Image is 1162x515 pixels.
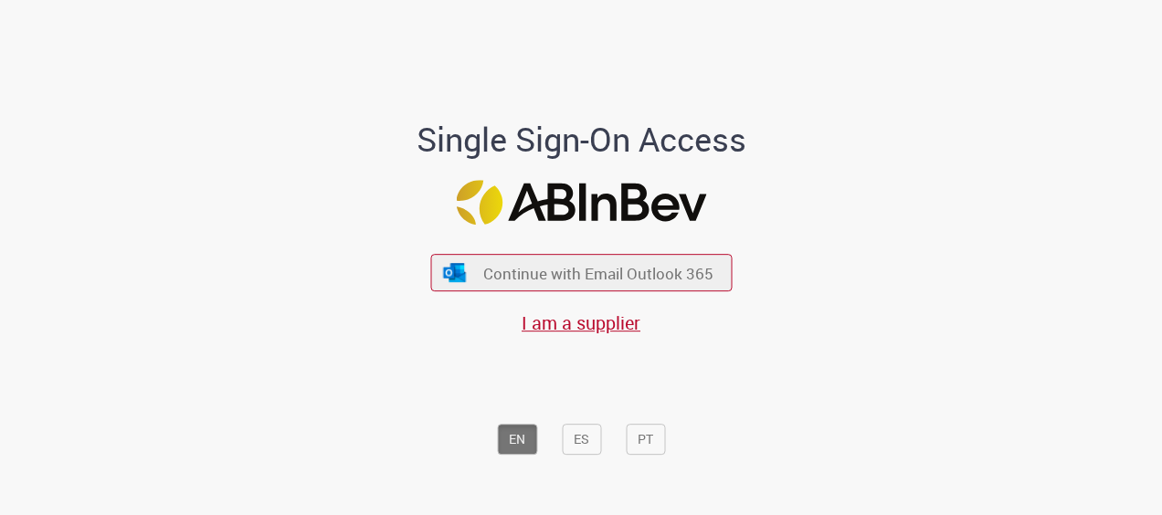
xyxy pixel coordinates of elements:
[442,263,468,282] img: ícone Azure/Microsoft 360
[497,424,537,455] button: EN
[483,263,713,284] span: Continue with Email Outlook 365
[562,424,601,455] button: ES
[626,424,665,455] button: PT
[522,311,640,336] a: I am a supplier
[456,180,706,225] img: Logo ABInBev
[328,122,835,159] h1: Single Sign-On Access
[430,254,732,291] button: ícone Azure/Microsoft 360 Continue with Email Outlook 365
